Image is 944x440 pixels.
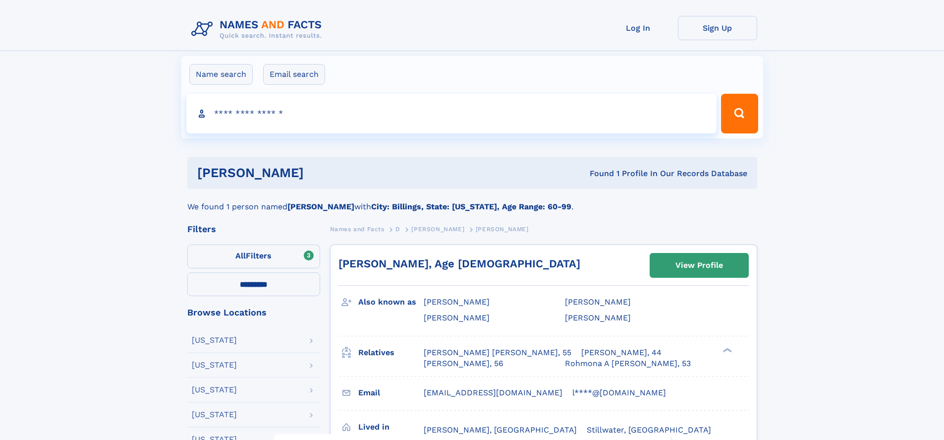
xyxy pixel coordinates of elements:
[424,313,490,322] span: [PERSON_NAME]
[187,189,757,213] div: We found 1 person named with .
[424,347,571,358] a: [PERSON_NAME] [PERSON_NAME], 55
[186,94,717,133] input: search input
[192,361,237,369] div: [US_STATE]
[358,419,424,436] h3: Lived in
[424,388,562,397] span: [EMAIL_ADDRESS][DOMAIN_NAME]
[424,358,503,369] a: [PERSON_NAME], 56
[476,226,529,233] span: [PERSON_NAME]
[675,254,723,277] div: View Profile
[187,245,320,268] label: Filters
[358,344,424,361] h3: Relatives
[721,94,758,133] button: Search Button
[192,411,237,419] div: [US_STATE]
[565,313,631,322] span: [PERSON_NAME]
[192,386,237,394] div: [US_STATE]
[287,202,354,211] b: [PERSON_NAME]
[330,223,385,235] a: Names and Facts
[678,16,757,40] a: Sign Up
[358,294,424,311] h3: Also known as
[395,223,400,235] a: D
[263,64,325,85] label: Email search
[197,167,447,179] h1: [PERSON_NAME]
[424,297,490,307] span: [PERSON_NAME]
[187,308,320,317] div: Browse Locations
[411,223,464,235] a: [PERSON_NAME]
[599,16,678,40] a: Log In
[338,257,580,270] a: [PERSON_NAME], Age [DEMOGRAPHIC_DATA]
[411,226,464,233] span: [PERSON_NAME]
[587,425,711,435] span: Stillwater, [GEOGRAPHIC_DATA]
[650,253,748,277] a: View Profile
[721,347,732,353] div: ❯
[565,358,691,369] a: Rohmona A [PERSON_NAME], 53
[192,336,237,344] div: [US_STATE]
[358,384,424,401] h3: Email
[187,16,330,43] img: Logo Names and Facts
[235,251,246,260] span: All
[187,225,320,234] div: Filters
[565,297,631,307] span: [PERSON_NAME]
[446,168,747,179] div: Found 1 Profile In Our Records Database
[581,347,662,358] a: [PERSON_NAME], 44
[189,64,253,85] label: Name search
[424,425,577,435] span: [PERSON_NAME], [GEOGRAPHIC_DATA]
[395,226,400,233] span: D
[371,202,571,211] b: City: Billings, State: [US_STATE], Age Range: 60-99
